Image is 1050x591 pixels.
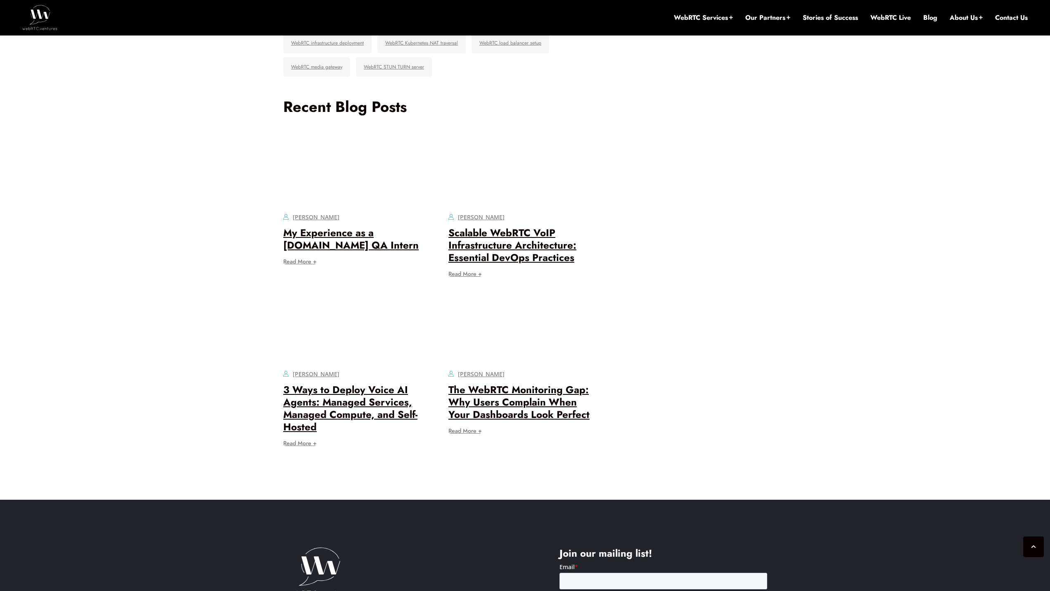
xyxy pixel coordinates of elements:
img: WebRTC.ventures [22,5,57,30]
a: [PERSON_NAME] [458,370,505,378]
a: Stories of Success [803,13,858,22]
a: WebRTC infrastructure deployment [283,33,372,53]
h4: Join our mailing list! [559,547,767,560]
a: About Us [950,13,983,22]
a: [PERSON_NAME] [458,213,505,221]
a: Read More + [448,271,482,277]
a: 3 Ways to Deploy Voice AI Agents: Managed Services, Managed Compute, and Self-Hosted [283,382,417,434]
a: [PERSON_NAME] [293,213,339,221]
a: [PERSON_NAME] [293,370,339,378]
a: Blog [923,13,937,22]
a: WebRTC load balancer setup [472,33,549,53]
a: WebRTC Live [870,13,911,22]
a: WebRTC Services [674,13,733,22]
a: Scalable WebRTC VoIP Infrastructure Architecture: Essential DevOps Practices [448,225,576,265]
a: The WebRTC Monitoring Gap: Why Users Complain When Your Dashboards Look Perfect [448,382,590,422]
a: Read More + [283,259,317,264]
a: WebRTC Kubernetes NAT traversal [377,33,466,53]
a: Read More + [283,440,317,446]
a: WebRTC STUN TURN server [356,57,432,77]
h3: Recent Blog Posts [283,97,601,116]
a: Read More + [448,428,482,434]
a: Contact Us [995,13,1028,22]
a: WebRTC media gateway [283,57,350,77]
a: Our Partners [745,13,790,22]
a: My Experience as a [DOMAIN_NAME] QA Intern [283,225,419,252]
